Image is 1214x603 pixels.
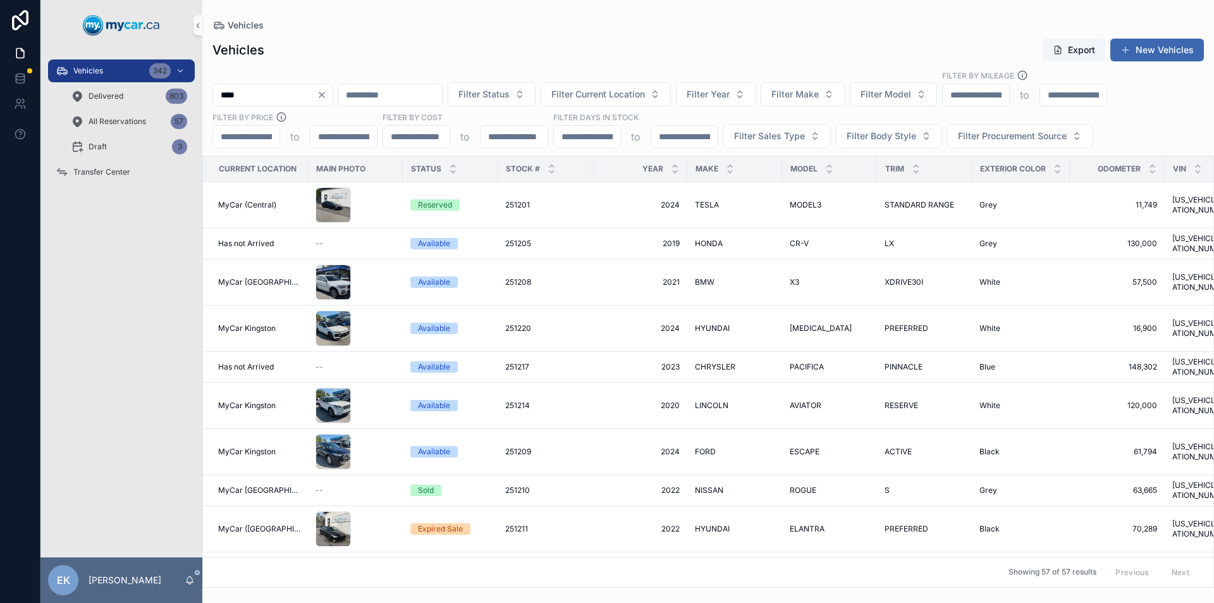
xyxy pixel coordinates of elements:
[1077,239,1157,249] span: 130,000
[958,130,1067,142] span: Filter Procurement Source
[505,277,531,287] span: 251208
[979,200,1062,210] a: Grey
[218,362,300,372] a: Has not Arrived
[219,164,297,174] span: Current Location
[410,446,490,457] a: Available
[1020,87,1029,103] p: to
[448,82,536,106] button: Select Button
[1077,485,1157,495] a: 63,665
[505,200,585,210] a: 251201
[149,63,171,78] div: 342
[218,524,300,534] span: MyCar ([GEOGRAPHIC_DATA])
[1077,362,1157,372] span: 148,302
[790,524,869,534] a: ELANTRA
[505,362,529,372] span: 251217
[1077,447,1157,457] span: 61,794
[63,110,195,133] a: All Reservations57
[410,277,490,288] a: Available
[885,524,964,534] a: PREFERRED
[790,401,821,411] span: AVIATOR
[790,239,869,249] a: CR-V
[218,277,300,287] span: MyCar [GEOGRAPHIC_DATA]
[505,239,531,249] span: 251205
[600,323,680,333] a: 2024
[790,524,825,534] span: ELANTRA
[696,164,718,174] span: Make
[979,524,1000,534] span: Black
[790,447,819,457] span: ESCAPE
[218,447,276,457] span: MyCar Kingston
[505,362,585,372] a: 251217
[885,401,964,411] a: RESERVE
[885,447,912,457] span: ACTIVE
[1173,164,1186,174] span: VIN
[1077,277,1157,287] a: 57,500
[600,447,680,457] a: 2024
[600,277,680,287] a: 2021
[790,200,821,210] span: MODEL3
[418,199,452,211] div: Reserved
[885,485,964,495] a: S
[418,446,450,457] div: Available
[458,88,510,101] span: Filter Status
[166,89,187,104] div: 803
[600,239,680,249] span: 2019
[410,323,490,334] a: Available
[63,135,195,158] a: Draft3
[885,277,964,287] a: XDRIVE30I
[553,111,639,123] label: Filter Days In Stock
[695,362,735,372] span: CHRYSLER
[212,41,264,59] h1: Vehicles
[1077,200,1157,210] span: 11,749
[600,524,680,534] a: 2022
[505,524,528,534] span: 251211
[695,323,730,333] span: HYUNDAI
[418,361,450,373] div: Available
[316,485,395,495] a: --
[89,116,146,127] span: All Reservations
[505,323,585,333] a: 251220
[980,164,1046,174] span: Exterior Color
[410,523,490,535] a: Expired Sale
[505,401,585,411] a: 251214
[979,401,1000,411] span: White
[790,164,818,174] span: Model
[836,124,942,148] button: Select Button
[695,362,775,372] a: CHRYSLER
[1043,39,1105,61] button: Export
[942,70,1014,81] label: Filter By Mileage
[218,323,276,333] span: MyCar Kingston
[847,130,916,142] span: Filter Body Style
[1077,524,1157,534] a: 70,289
[790,323,852,333] span: [MEDICAL_DATA]
[695,239,723,249] span: HONDA
[1009,568,1096,578] span: Showing 57 of 57 results
[723,124,831,148] button: Select Button
[790,401,869,411] a: AVIATOR
[63,85,195,108] a: Delivered803
[218,401,276,411] span: MyCar Kingston
[411,164,441,174] span: Status
[885,524,928,534] span: PREFERRED
[600,485,680,495] span: 2022
[631,129,641,144] p: to
[418,400,450,411] div: Available
[790,485,816,495] span: ROGUE
[979,362,1062,372] a: Blue
[771,88,819,101] span: Filter Make
[212,19,264,32] a: Vehicles
[600,401,680,411] a: 2020
[695,323,775,333] a: HYUNDAI
[1098,164,1141,174] span: Odometer
[212,111,273,123] label: FILTER BY PRICE
[551,88,645,101] span: Filter Current Location
[979,200,997,210] span: Grey
[541,82,671,106] button: Select Button
[734,130,805,142] span: Filter Sales Type
[1077,323,1157,333] span: 16,900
